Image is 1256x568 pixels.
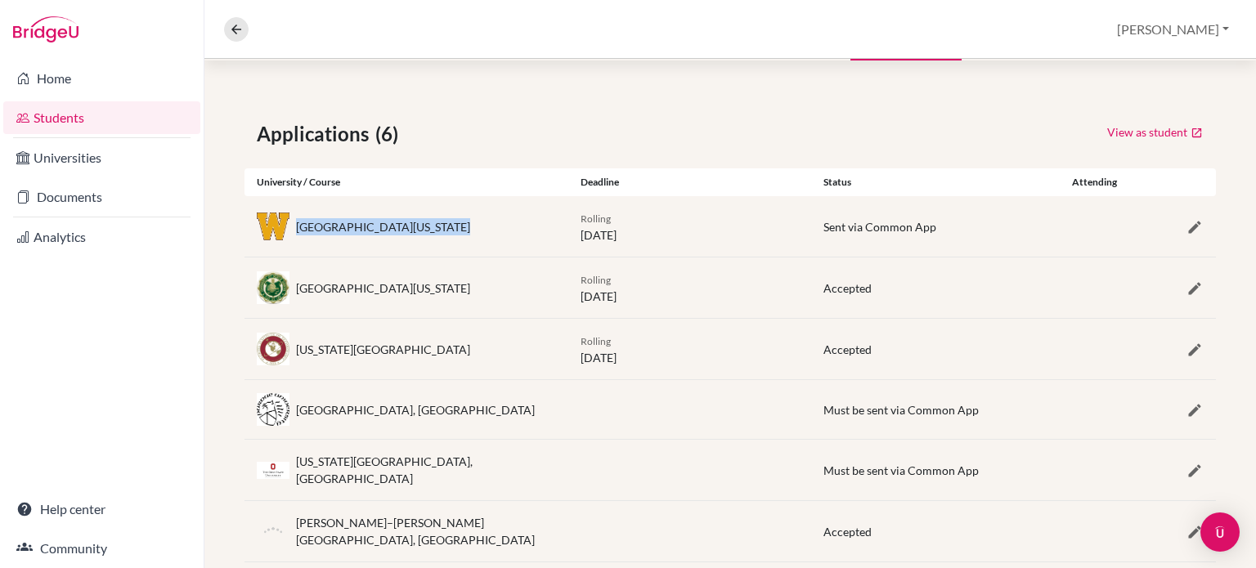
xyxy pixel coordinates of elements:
div: Deadline [568,175,811,190]
span: (6) [375,119,405,149]
div: University / Course [244,175,568,190]
div: Attending [1054,175,1135,190]
span: Rolling [581,212,611,225]
img: default-university-logo-42dd438d0b49c2174d4c41c49dcd67eec2da6d16b3a2f6d5de70cc347232e317.png [257,515,289,548]
div: [GEOGRAPHIC_DATA][US_STATE] [296,218,470,235]
a: Documents [3,181,200,213]
img: Bridge-U [13,16,78,42]
a: Analytics [3,221,200,253]
img: us_wmi_zpj0gh1u.png [257,212,289,240]
img: us_fit_vhxr1saq.jpeg [257,333,289,365]
span: Rolling [581,335,611,347]
a: Universities [3,141,200,174]
div: Status [811,175,1054,190]
div: [DATE] [568,332,811,366]
button: [PERSON_NAME] [1110,14,1236,45]
img: us_purd_to3ajwzr.jpeg [257,393,289,425]
span: Accepted [823,342,872,356]
a: Home [3,62,200,95]
div: [DATE] [568,271,811,305]
span: Applications [257,119,375,149]
span: Must be sent via Common App [823,463,979,477]
span: Sent via Common App [823,220,936,234]
div: [DATE] [568,209,811,244]
a: Community [3,532,200,565]
div: [US_STATE][GEOGRAPHIC_DATA], [GEOGRAPHIC_DATA] [296,453,556,487]
span: Must be sent via Common App [823,403,979,417]
div: [US_STATE][GEOGRAPHIC_DATA] [296,341,470,358]
div: [GEOGRAPHIC_DATA][US_STATE] [296,280,470,297]
span: Accepted [823,281,872,295]
a: View as student [1106,119,1204,145]
div: Open Intercom Messenger [1200,512,1240,552]
a: Students [3,101,200,134]
img: us_osu_vmbtbiae.jpeg [257,462,289,479]
span: Accepted [823,525,872,539]
div: [GEOGRAPHIC_DATA], [GEOGRAPHIC_DATA] [296,401,535,418]
span: Rolling [581,274,611,286]
img: us_und_m2rocbsk.jpeg [257,271,289,304]
div: [PERSON_NAME]–[PERSON_NAME][GEOGRAPHIC_DATA], [GEOGRAPHIC_DATA] [296,514,556,548]
a: Help center [3,493,200,526]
